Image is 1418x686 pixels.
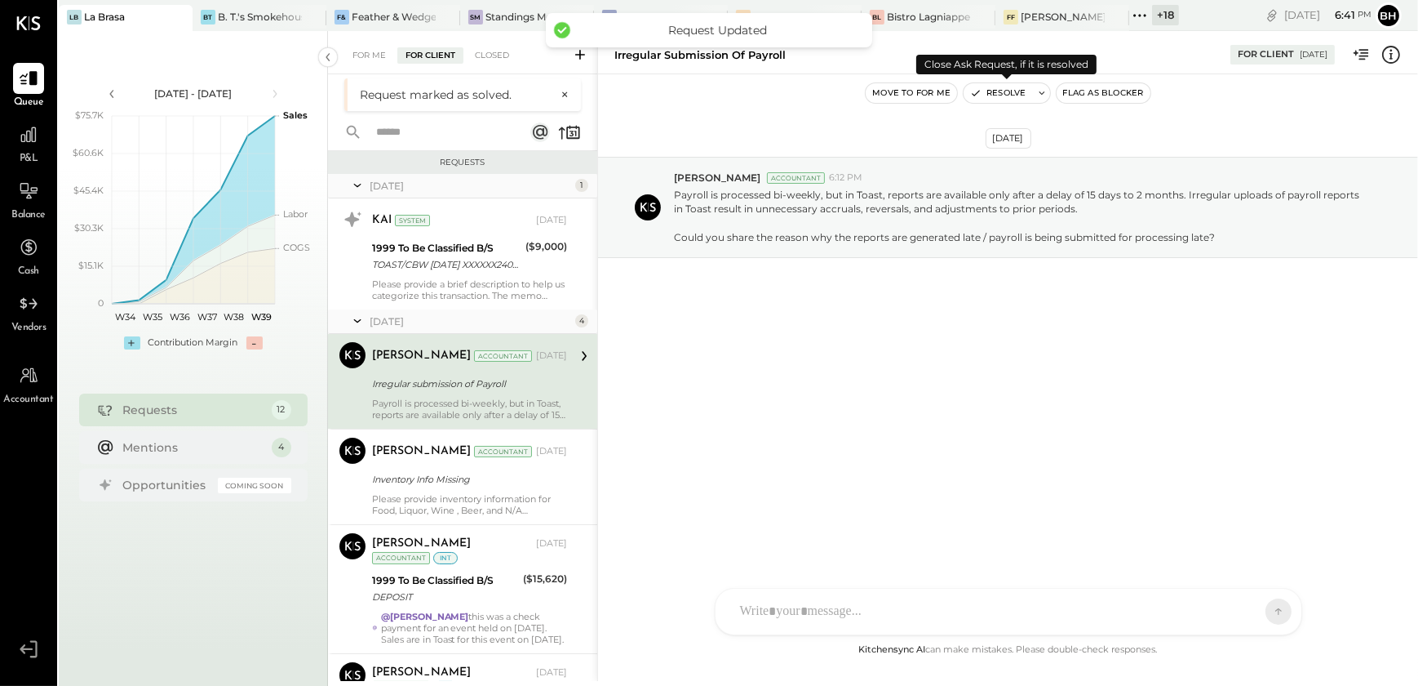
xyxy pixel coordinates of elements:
[1,119,56,167] a: P&L
[272,400,291,420] div: 12
[246,336,263,350] div: -
[372,493,567,516] div: Please provide inventory information for Food, Liquor, Wine , Beer, and N/A Beverages for P4.
[372,376,562,392] div: Irregular submission of Payroll
[372,278,567,301] div: Please provide a brief description to help us categorize this transaction. The memo might be help...
[381,611,469,622] strong: @[PERSON_NAME]
[916,55,1097,74] div: Close Ask Request, if it is resolved
[74,222,104,234] text: $30.3K
[474,350,532,362] div: Accountant
[370,314,571,328] div: [DATE]
[372,256,521,273] div: TOAST/CBW [DATE] XXXXXX2400VQV2I TOAST/CBW [DATE] XXXXXX2400VQV2I La Brasa
[283,109,308,121] text: Sales
[283,242,310,253] text: COGS
[123,477,210,493] div: Opportunities
[372,240,521,256] div: 1999 To Be Classified B/S
[964,83,1032,103] button: Resolve
[372,443,471,460] div: [PERSON_NAME]
[272,438,291,457] div: 4
[372,471,562,488] div: Inventory Info Missing
[73,185,104,196] text: $45.4K
[1,176,56,223] a: Balance
[352,10,436,24] div: Feather & Wedge
[467,47,517,64] div: Closed
[614,47,786,63] div: Irregular submission of Payroll
[1,232,56,279] a: Cash
[344,47,394,64] div: For Me
[84,10,125,24] div: La Brasa
[372,348,471,364] div: [PERSON_NAME]
[197,311,216,323] text: W37
[75,109,104,121] text: $75.7K
[372,589,518,605] div: DEPOSIT
[372,536,471,552] div: [PERSON_NAME]
[525,238,567,255] div: ($9,000)
[866,83,957,103] button: Move to for me
[986,128,1031,149] div: [DATE]
[575,179,588,192] div: 1
[536,445,567,458] div: [DATE]
[468,10,483,24] div: SM
[536,214,567,227] div: [DATE]
[11,208,46,223] span: Balance
[1021,10,1105,24] div: [PERSON_NAME], LLC
[18,265,39,279] span: Cash
[14,96,44,110] span: Queue
[360,87,552,103] div: Request marked as solved.
[1264,7,1280,24] div: copy link
[767,172,825,184] div: Accountant
[674,188,1368,244] p: Payroll is processed bi-weekly, but in Toast, reports are available only after a delay of 15 days...
[372,552,430,564] div: Accountant
[575,314,588,327] div: 4
[11,321,47,336] span: Vendors
[1284,7,1371,23] div: [DATE]
[67,10,82,24] div: LB
[218,10,302,24] div: B. T.'s Smokehouse
[753,10,837,24] div: Yank Sing Spear Street
[1004,10,1018,24] div: FF
[218,478,291,493] div: Coming Soon
[674,171,760,185] span: [PERSON_NAME]
[536,666,567,679] div: [DATE]
[474,446,532,457] div: Accountant
[619,10,703,24] div: Yank Sing [PERSON_NAME][GEOGRAPHIC_DATA]
[372,572,518,589] div: 1999 To Be Classified B/S
[250,311,271,323] text: W39
[169,311,189,323] text: W36
[124,336,140,350] div: +
[1376,2,1402,29] button: Bh
[1238,48,1294,61] div: For Client
[397,47,463,64] div: For Client
[381,611,567,645] div: this was a check payment for an event held on [DATE]. Sales are in Toast for this event on [DATE].
[372,665,471,681] div: [PERSON_NAME]
[1,360,56,408] a: Accountant
[1152,5,1179,25] div: + 18
[98,297,104,309] text: 0
[123,439,264,456] div: Mentions
[870,10,884,24] div: BL
[201,10,215,24] div: BT
[395,215,430,226] div: System
[1057,83,1150,103] button: Flag as Blocker
[372,212,392,229] div: KAI
[552,87,569,102] button: ×
[148,336,238,350] div: Contribution Margin
[73,147,104,158] text: $60.6K
[115,311,136,323] text: W34
[1300,49,1327,60] div: [DATE]
[578,23,856,38] div: Request Updated
[602,10,617,24] div: YS
[123,402,264,418] div: Requests
[78,260,104,271] text: $15.1K
[224,311,244,323] text: W38
[829,171,862,185] span: 6:12 PM
[370,179,571,193] div: [DATE]
[336,157,589,168] div: Requests
[887,10,970,24] div: Bistro Lagniappe
[1,63,56,110] a: Queue
[283,208,308,220] text: Labor
[433,552,458,564] div: int
[523,571,567,587] div: ($15,620)
[736,10,751,24] div: YS
[4,393,54,408] span: Accountant
[485,10,569,24] div: Standings Melrose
